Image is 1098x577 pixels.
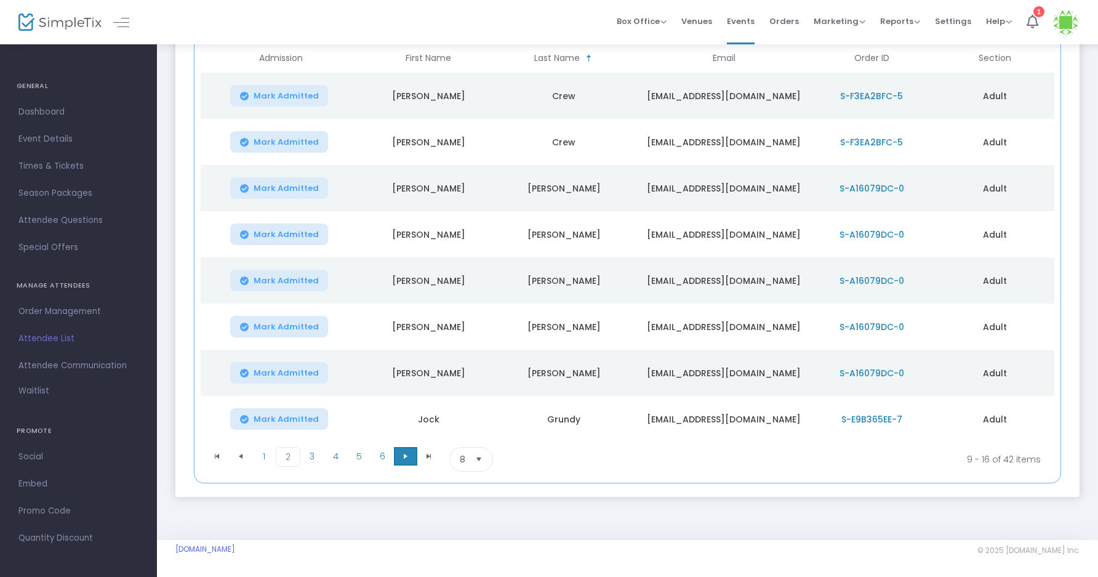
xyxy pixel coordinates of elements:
span: Go to the previous page [229,447,252,466]
span: Go to the previous page [236,451,246,461]
td: Grundy [496,396,631,442]
span: S-A16079DC-0 [840,367,904,379]
td: Adult [927,119,1062,165]
td: Adult [927,257,1062,304]
td: [PERSON_NAME] [361,350,496,396]
span: Mark Admitted [254,184,319,193]
td: [EMAIL_ADDRESS][DOMAIN_NAME] [631,257,816,304]
td: Adult [927,165,1062,211]
div: 1 [1033,6,1044,17]
td: [PERSON_NAME] [361,257,496,304]
span: Reports [880,15,920,27]
button: Mark Admitted [230,270,329,291]
span: Last Name [534,53,580,63]
span: Orders [769,6,799,37]
td: Adult [927,350,1062,396]
span: Page 2 [276,447,300,467]
span: First Name [406,53,451,63]
button: Mark Admitted [230,131,329,153]
span: Mark Admitted [254,322,319,332]
span: Page 4 [324,447,347,466]
h4: PROMOTE [17,419,140,443]
span: Go to the first page [206,447,229,466]
span: S-A16079DC-0 [840,228,904,241]
span: Embed [18,476,138,492]
span: Mark Admitted [254,414,319,424]
span: 8 [460,453,465,466]
span: Quantity Discount [18,530,138,546]
span: Page 5 [347,447,371,466]
td: [EMAIL_ADDRESS][DOMAIN_NAME] [631,119,816,165]
td: [PERSON_NAME] [361,211,496,257]
td: Adult [927,396,1062,442]
span: Section [979,53,1011,63]
span: Promo Code [18,503,138,519]
span: Email [713,53,735,63]
td: [EMAIL_ADDRESS][DOMAIN_NAME] [631,304,816,350]
span: Attendee List [18,331,138,347]
td: [PERSON_NAME] [361,165,496,211]
kendo-pager-info: 9 - 16 of 42 items [615,447,1041,472]
button: Mark Admitted [230,224,329,245]
span: S-A16079DC-0 [840,182,904,195]
button: Mark Admitted [230,362,329,384]
span: Season Packages [18,185,138,201]
td: [PERSON_NAME] [496,304,631,350]
span: Dashboard [18,104,138,120]
td: Crew [496,73,631,119]
td: Jock [361,396,496,442]
td: Adult [927,304,1062,350]
span: S-A16079DC-0 [840,321,904,333]
span: Admission [259,53,303,63]
span: Go to the last page [424,451,434,461]
span: Marketing [814,15,865,27]
span: Events [727,6,755,37]
button: Mark Admitted [230,177,329,199]
span: Go to the last page [417,447,441,466]
div: Data table [201,44,1054,442]
td: [PERSON_NAME] [361,304,496,350]
span: © 2025 [DOMAIN_NAME] Inc. [977,546,1080,555]
span: Attendee Communication [18,358,138,374]
button: Mark Admitted [230,85,329,107]
span: Attendee Questions [18,212,138,228]
td: [PERSON_NAME] [361,73,496,119]
h4: GENERAL [17,74,140,99]
span: Waitlist [18,385,49,397]
span: Mark Admitted [254,230,319,240]
span: Order Management [18,304,138,320]
td: [EMAIL_ADDRESS][DOMAIN_NAME] [631,350,816,396]
td: [PERSON_NAME] [496,257,631,304]
span: Venues [681,6,712,37]
span: S-A16079DC-0 [840,275,904,287]
a: [DOMAIN_NAME] [175,544,235,554]
span: Mark Admitted [254,91,319,101]
span: Mark Admitted [254,137,319,147]
span: Box Office [617,15,667,27]
span: Sortable [584,54,594,63]
span: Go to the first page [212,451,222,461]
button: Mark Admitted [230,408,329,430]
span: Go to the next page [401,451,411,461]
td: [PERSON_NAME] [361,119,496,165]
span: Times & Tickets [18,158,138,174]
td: Adult [927,73,1062,119]
span: Event Details [18,131,138,147]
td: [PERSON_NAME] [496,350,631,396]
span: Special Offers [18,240,138,256]
h4: MANAGE ATTENDEES [17,273,140,298]
button: Mark Admitted [230,316,329,337]
span: Mark Admitted [254,276,319,286]
td: Crew [496,119,631,165]
td: [EMAIL_ADDRESS][DOMAIN_NAME] [631,73,816,119]
td: [EMAIL_ADDRESS][DOMAIN_NAME] [631,396,816,442]
span: S-F3EA2BFC-5 [840,136,903,148]
span: Page 6 [371,447,394,466]
span: Page 3 [300,447,324,466]
td: [PERSON_NAME] [496,211,631,257]
span: Help [986,15,1012,27]
span: Go to the next page [394,447,417,466]
span: Social [18,449,138,465]
button: Select [470,448,487,471]
td: Adult [927,211,1062,257]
